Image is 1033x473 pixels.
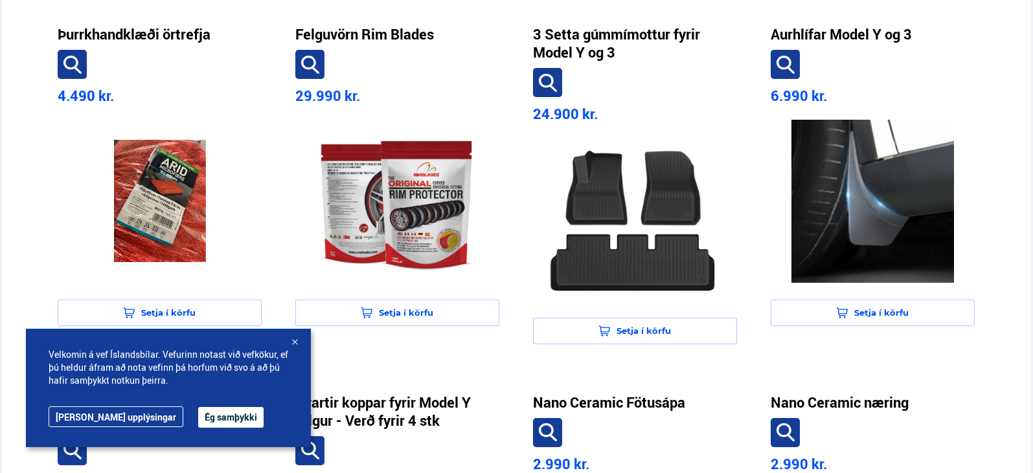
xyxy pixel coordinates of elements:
[306,120,489,283] img: product-image-1
[58,86,114,105] span: 4.490 kr.
[533,454,589,473] span: 2.990 kr.
[533,131,737,311] a: product-image-2
[771,393,909,412] a: Nano Ceramic næring
[533,393,685,412] a: Nano Ceramic Fötusápa
[533,25,737,61] a: 3 Setta gúmmímottur fyrir Model Y og 3
[295,113,499,293] a: product-image-1
[58,300,262,326] button: Setja í körfu
[533,104,598,123] span: 24.900 kr.
[58,25,210,43] a: Þurrkhandklæði örtrefja
[533,318,737,344] button: Setja í körfu
[68,120,251,283] img: product-image-0
[543,138,727,301] img: product-image-2
[771,300,975,326] button: Setja í körfu
[58,113,262,293] a: product-image-0
[49,348,288,387] span: Velkomin á vef Íslandsbílar. Vefurinn notast við vefkökur, ef þú heldur áfram að nota vefinn þá h...
[49,406,183,427] a: [PERSON_NAME] upplýsingar
[198,407,264,428] button: Ég samþykki
[781,120,964,283] img: product-image-3
[771,86,827,105] span: 6.990 kr.
[295,25,434,43] a: Felguvörn Rim Blades
[771,25,912,43] a: Aurhlífar Model Y og 3
[295,86,360,105] span: 29.990 kr.
[295,300,499,326] button: Setja í körfu
[771,113,975,293] a: product-image-3
[10,5,49,44] button: Opna LiveChat spjallviðmót
[295,393,499,430] a: Svartir koppar fyrir Model Y felgur - Verð fyrir 4 stk
[771,454,827,473] span: 2.990 kr.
